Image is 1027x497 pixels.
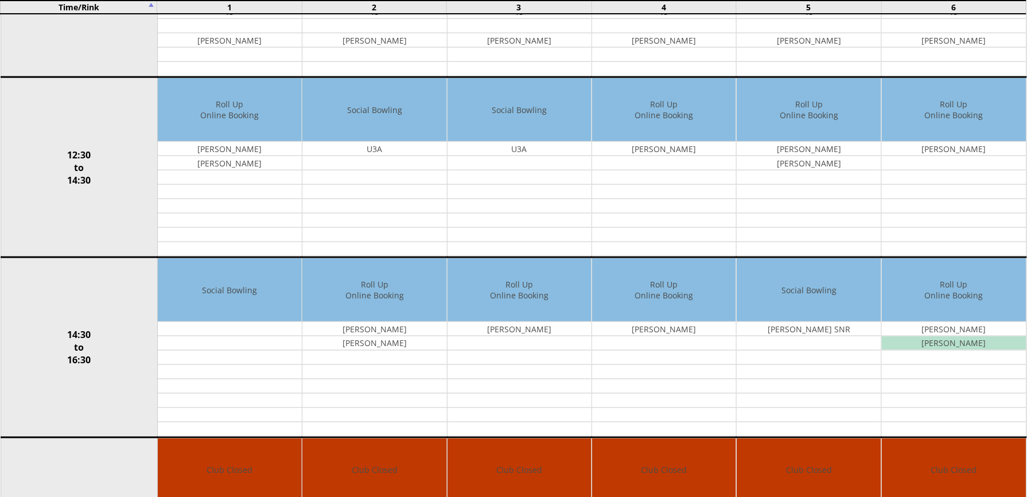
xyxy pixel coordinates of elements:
[592,322,736,336] td: [PERSON_NAME]
[302,258,446,322] td: Roll Up Online Booking
[737,1,882,14] td: 5
[737,78,881,142] td: Roll Up Online Booking
[302,142,446,156] td: U3A
[448,33,592,48] td: [PERSON_NAME]
[881,1,1026,14] td: 6
[1,258,157,438] td: 14:30 to 16:30
[592,258,736,322] td: Roll Up Online Booking
[447,1,592,14] td: 3
[882,33,1026,48] td: [PERSON_NAME]
[882,258,1026,322] td: Roll Up Online Booking
[302,33,446,48] td: [PERSON_NAME]
[158,78,302,142] td: Roll Up Online Booking
[592,1,737,14] td: 4
[448,142,592,156] td: U3A
[448,78,592,142] td: Social Bowling
[592,142,736,156] td: [PERSON_NAME]
[448,322,592,336] td: [PERSON_NAME]
[158,258,302,322] td: Social Bowling
[737,322,881,336] td: [PERSON_NAME] SNR
[882,78,1026,142] td: Roll Up Online Booking
[882,142,1026,156] td: [PERSON_NAME]
[882,336,1026,351] td: [PERSON_NAME]
[882,322,1026,336] td: [PERSON_NAME]
[737,33,881,48] td: [PERSON_NAME]
[302,322,446,336] td: [PERSON_NAME]
[448,258,592,322] td: Roll Up Online Booking
[158,156,302,170] td: [PERSON_NAME]
[302,78,446,142] td: Social Bowling
[302,336,446,351] td: [PERSON_NAME]
[158,142,302,156] td: [PERSON_NAME]
[1,77,157,258] td: 12:30 to 14:30
[158,33,302,48] td: [PERSON_NAME]
[592,33,736,48] td: [PERSON_NAME]
[1,1,157,14] td: Time/Rink
[302,1,447,14] td: 2
[737,156,881,170] td: [PERSON_NAME]
[737,142,881,156] td: [PERSON_NAME]
[157,1,302,14] td: 1
[592,78,736,142] td: Roll Up Online Booking
[737,258,881,322] td: Social Bowling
